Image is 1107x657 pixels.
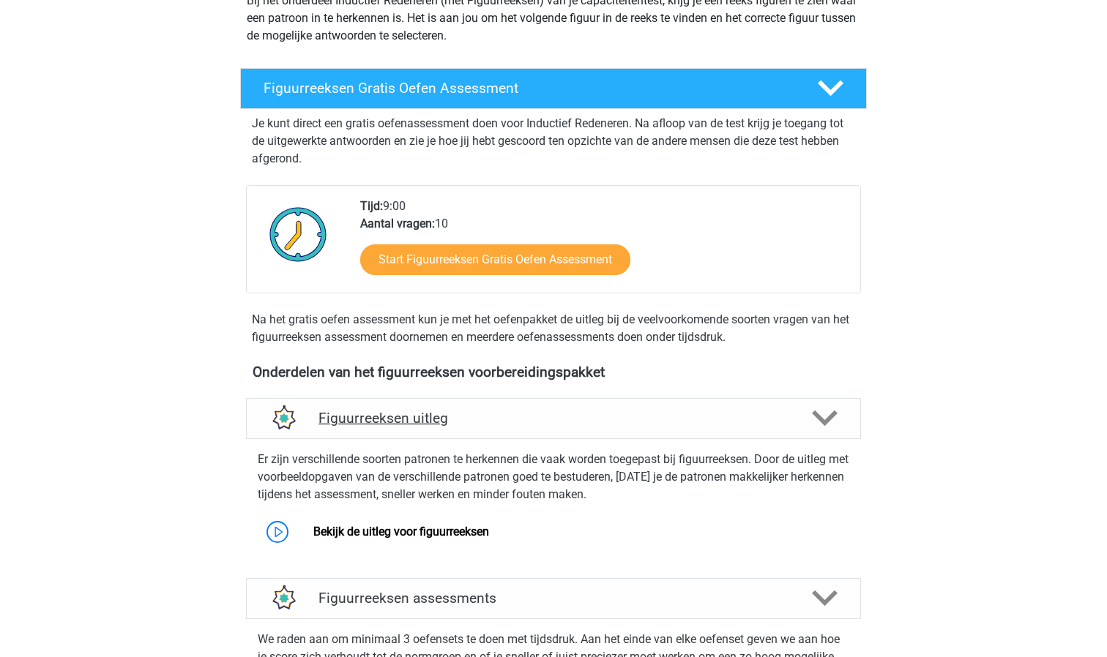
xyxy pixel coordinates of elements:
[360,199,383,213] b: Tijd:
[240,398,867,439] a: uitleg Figuurreeksen uitleg
[261,198,335,271] img: Klok
[318,410,789,427] h4: Figuurreeksen uitleg
[264,579,302,617] img: figuurreeksen assessments
[264,80,794,97] h4: Figuurreeksen Gratis Oefen Assessment
[246,311,861,346] div: Na het gratis oefen assessment kun je met het oefenpakket de uitleg bij de veelvoorkomende soorte...
[349,198,860,293] div: 9:00 10
[234,68,873,109] a: Figuurreeksen Gratis Oefen Assessment
[318,590,789,607] h4: Figuurreeksen assessments
[240,578,867,619] a: assessments Figuurreeksen assessments
[360,244,630,275] a: Start Figuurreeksen Gratis Oefen Assessment
[258,451,849,503] p: Er zijn verschillende soorten patronen te herkennen die vaak worden toegepast bij figuurreeksen. ...
[253,364,854,380] h4: Onderdelen van het figuurreeksen voorbereidingspakket
[264,399,302,437] img: figuurreeksen uitleg
[313,525,489,538] a: Bekijk de uitleg voor figuurreeksen
[252,115,855,168] p: Je kunt direct een gratis oefenassessment doen voor Inductief Redeneren. Na afloop van de test kr...
[360,217,435,230] b: Aantal vragen:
